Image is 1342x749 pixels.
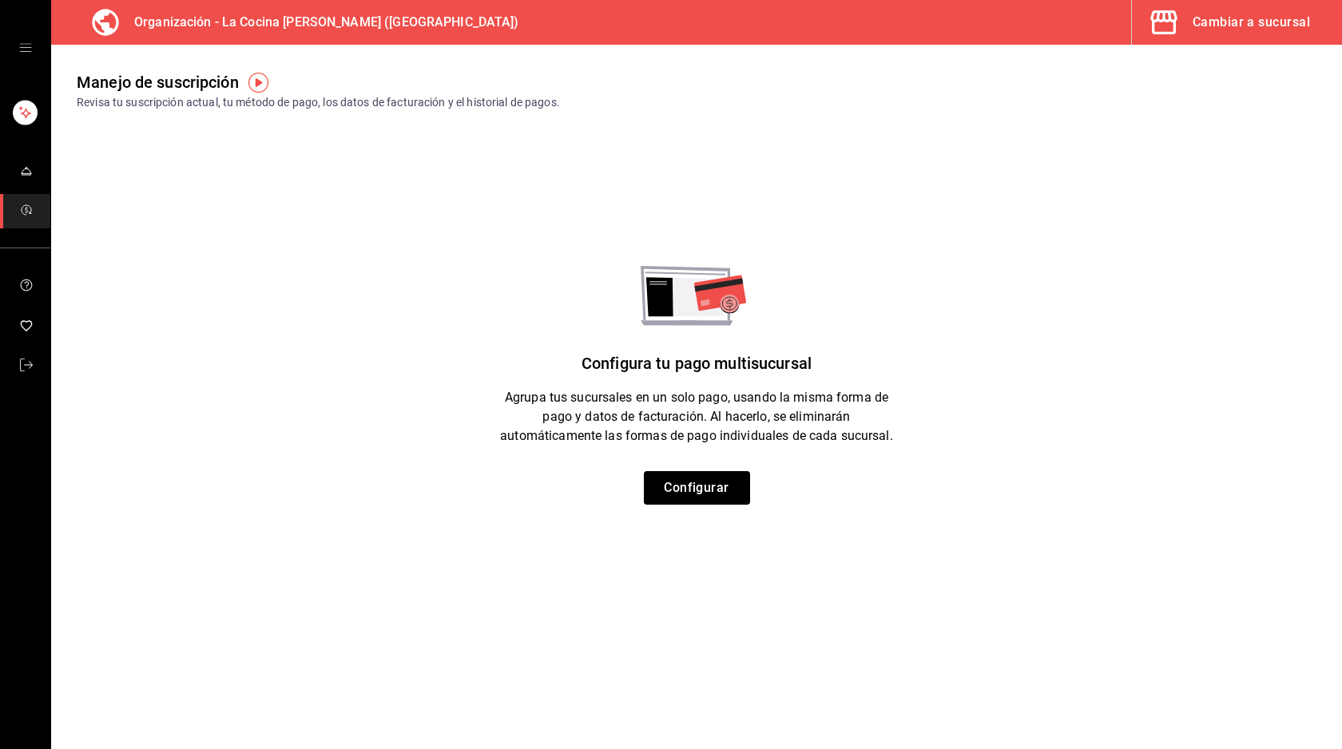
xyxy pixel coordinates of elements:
div: Agrupa tus sucursales en un solo pago, usando la misma forma de pago y datos de facturación. Al h... [497,388,896,471]
button: open drawer [19,42,32,54]
h3: Organización - La Cocina [PERSON_NAME] ([GEOGRAPHIC_DATA]) [121,13,519,32]
img: Tooltip marker [248,73,268,93]
div: Cambiar a sucursal [1193,11,1310,34]
div: Manejo de suscripción [77,70,239,94]
button: Configurar [644,471,750,505]
div: Configura tu pago multisucursal [582,326,812,388]
div: Revisa tu suscripción actual, tu método de pago, los datos de facturación y el historial de pagos. [77,94,560,111]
